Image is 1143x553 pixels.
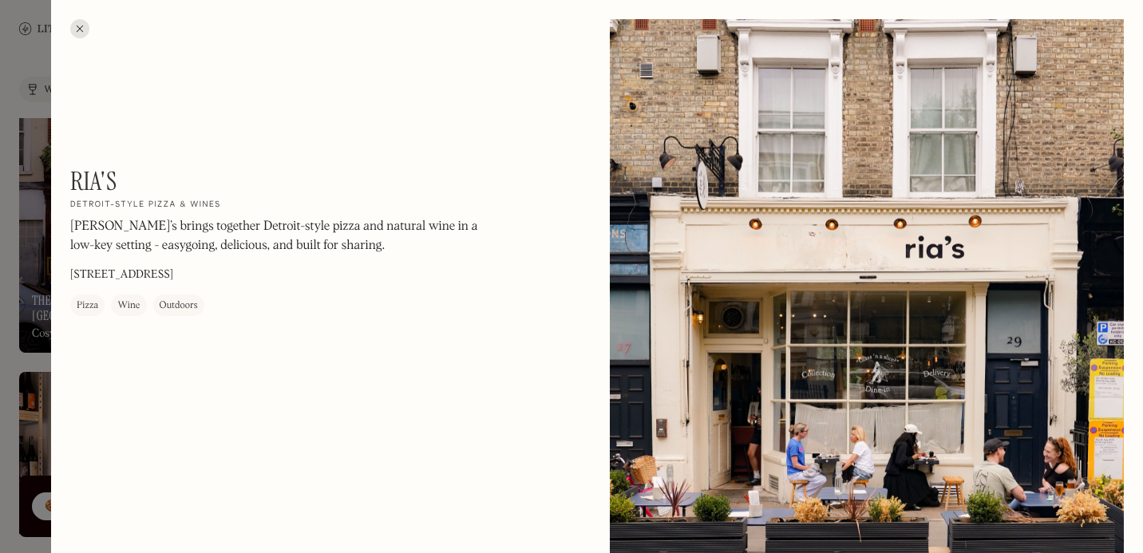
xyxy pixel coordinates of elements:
p: [PERSON_NAME]’s brings together Detroit-style pizza and natural wine in a low-key setting - easyg... [70,217,501,255]
h2: Detroit-style pizza & wines [70,199,221,211]
h1: Ria's [70,166,117,196]
p: [STREET_ADDRESS] [70,267,173,283]
div: Pizza [77,298,98,314]
div: Outdoors [160,298,198,314]
div: Wine [117,298,140,314]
